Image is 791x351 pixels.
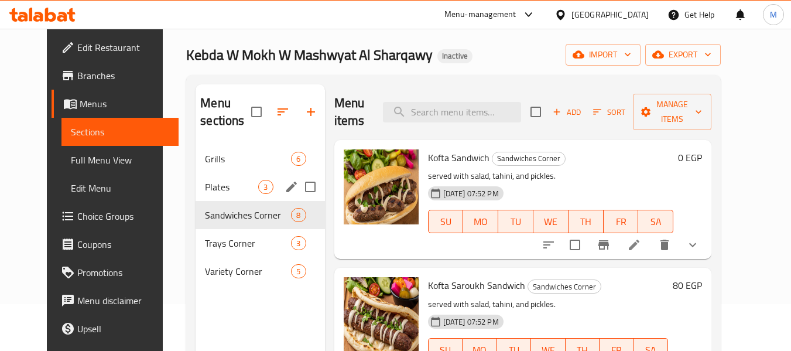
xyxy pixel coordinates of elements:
[291,208,306,222] div: items
[196,145,324,173] div: Grills6
[538,213,564,230] span: WE
[439,316,504,328] span: [DATE] 07:52 PM
[571,8,649,21] div: [GEOGRAPHIC_DATA]
[52,62,179,90] a: Branches
[468,213,494,230] span: MO
[593,105,625,119] span: Sort
[645,44,721,66] button: export
[585,103,633,121] span: Sort items
[590,231,618,259] button: Branch-specific-item
[196,257,324,285] div: Variety Corner5
[80,97,170,111] span: Menus
[186,42,433,68] span: Kebda W Mokh W Mashwyat Al Sharqawy
[575,47,631,62] span: import
[673,277,702,294] h6: 80 EGP
[77,209,170,223] span: Choice Groups
[569,210,604,233] button: TH
[655,47,711,62] span: export
[770,8,777,21] span: M
[551,105,583,119] span: Add
[205,152,291,166] span: Grills
[297,98,325,126] button: Add section
[61,146,179,174] a: Full Menu View
[291,264,306,278] div: items
[292,266,305,277] span: 5
[563,233,587,257] span: Select to update
[205,236,291,250] span: Trays Corner
[61,118,179,146] a: Sections
[433,213,459,230] span: SU
[344,149,419,224] img: Kofta Sandwich
[528,280,601,294] div: Sandwiches Corner
[283,178,300,196] button: edit
[573,213,599,230] span: TH
[604,210,639,233] button: FR
[292,210,305,221] span: 8
[590,103,628,121] button: Sort
[52,258,179,287] a: Promotions
[52,315,179,343] a: Upsell
[528,280,601,294] span: Sandwiches Corner
[77,322,170,336] span: Upsell
[71,125,170,139] span: Sections
[627,238,641,252] a: Edit menu item
[77,265,170,280] span: Promotions
[492,152,565,165] span: Sandwiches Corner
[439,188,504,199] span: [DATE] 07:52 PM
[71,153,170,167] span: Full Menu View
[492,152,566,166] div: Sandwiches Corner
[463,210,498,233] button: MO
[77,237,170,251] span: Coupons
[383,102,521,122] input: search
[533,210,569,233] button: WE
[633,94,711,130] button: Manage items
[686,238,700,252] svg: Show Choices
[291,236,306,250] div: items
[428,149,489,166] span: Kofta Sandwich
[77,69,170,83] span: Branches
[258,180,273,194] div: items
[205,180,258,194] span: Plates
[77,40,170,54] span: Edit Restaurant
[292,238,305,249] span: 3
[244,100,269,124] span: Select all sections
[196,201,324,229] div: Sandwiches Corner8
[503,213,529,230] span: TU
[428,169,674,183] p: served with salad, tahini, and pickles.
[52,90,179,118] a: Menus
[205,208,291,222] span: Sandwiches Corner
[444,8,516,22] div: Menu-management
[437,49,472,63] div: Inactive
[334,94,369,130] h2: Menu items
[196,140,324,290] nav: Menu sections
[259,182,272,193] span: 3
[548,103,585,121] button: Add
[269,98,297,126] span: Sort sections
[638,210,673,233] button: SA
[52,33,179,62] a: Edit Restaurant
[196,229,324,257] div: Trays Corner3
[523,100,548,124] span: Select section
[71,181,170,195] span: Edit Menu
[77,294,170,308] span: Menu disclaimer
[678,149,702,166] h6: 0 EGP
[643,213,669,230] span: SA
[650,231,679,259] button: delete
[205,264,291,278] span: Variety Corner
[566,44,641,66] button: import
[498,210,533,233] button: TU
[428,210,464,233] button: SU
[548,103,585,121] span: Add item
[437,51,472,61] span: Inactive
[292,154,305,165] span: 6
[200,94,251,130] h2: Menu sections
[52,202,179,230] a: Choice Groups
[291,152,306,166] div: items
[196,173,324,201] div: Plates3edit
[679,231,707,259] button: show more
[642,97,702,127] span: Manage items
[52,287,179,315] a: Menu disclaimer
